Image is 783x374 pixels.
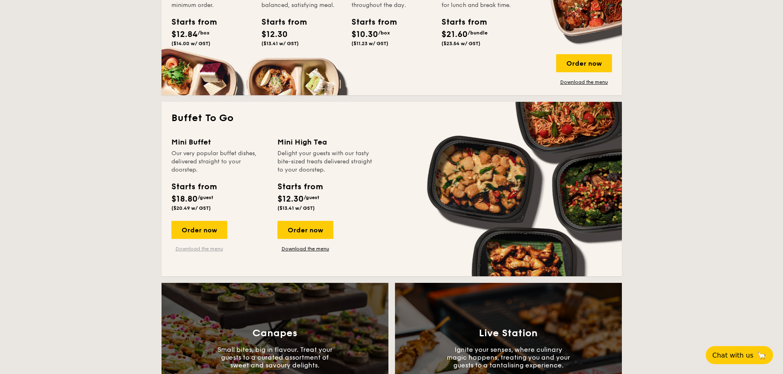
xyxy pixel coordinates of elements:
span: Chat with us [712,351,753,359]
div: Starts from [351,16,388,28]
span: $12.84 [171,30,198,39]
h2: Buffet To Go [171,112,612,125]
a: Download the menu [277,246,333,252]
span: ($23.54 w/ GST) [441,41,480,46]
h3: Live Station [479,328,538,339]
div: Our very popular buffet dishes, delivered straight to your doorstep. [171,149,268,174]
div: Delight your guests with our tasty bite-sized treats delivered straight to your doorstep. [277,149,374,174]
span: /guest [198,195,213,200]
span: ($13.41 w/ GST) [277,205,315,211]
span: $21.60 [441,30,468,39]
div: Starts from [171,181,216,193]
div: Starts from [261,16,298,28]
div: Mini High Tea [277,136,374,148]
span: ($14.00 w/ GST) [171,41,210,46]
div: Starts from [171,16,208,28]
span: 🦙 [757,351,767,360]
span: ($20.49 w/ GST) [171,205,211,211]
span: ($11.23 w/ GST) [351,41,388,46]
button: Chat with us🦙 [706,346,773,364]
a: Download the menu [556,79,612,85]
div: Order now [556,54,612,72]
span: $12.30 [261,30,288,39]
span: ($13.41 w/ GST) [261,41,299,46]
span: $12.30 [277,194,304,204]
span: /box [198,30,210,36]
div: Mini Buffet [171,136,268,148]
span: /box [378,30,390,36]
p: Small bites, big in flavour. Treat your guests to a curated assortment of sweet and savoury delig... [213,346,337,369]
div: Starts from [277,181,322,193]
span: /bundle [468,30,487,36]
div: Order now [277,221,333,239]
div: Order now [171,221,227,239]
p: Ignite your senses, where culinary magic happens, treating you and your guests to a tantalising e... [447,346,570,369]
h3: Canapes [252,328,297,339]
span: $18.80 [171,194,198,204]
span: /guest [304,195,319,200]
div: Starts from [441,16,478,28]
a: Download the menu [171,246,227,252]
span: $10.30 [351,30,378,39]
